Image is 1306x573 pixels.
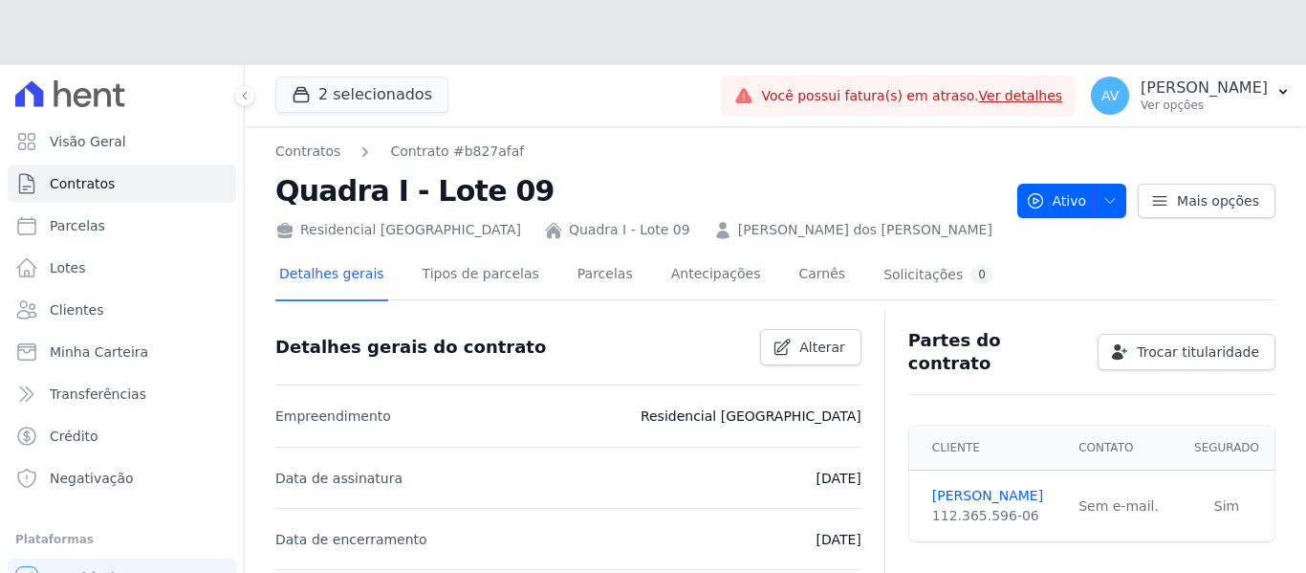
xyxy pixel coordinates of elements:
a: Minha Carteira [8,333,236,371]
a: Negativação [8,459,236,497]
span: Crédito [50,427,98,446]
a: [PERSON_NAME] [932,486,1056,506]
nav: Breadcrumb [275,142,1002,162]
span: Você possui fatura(s) em atraso. [761,86,1062,106]
span: Transferências [50,385,146,404]
span: Contratos [50,174,115,193]
span: Trocar titularidade [1137,342,1259,362]
a: Solicitações0 [880,251,997,301]
a: Contratos [275,142,340,162]
h3: Partes do contrato [908,329,1082,375]
h3: Detalhes gerais do contrato [275,336,546,359]
a: Mais opções [1138,184,1275,218]
div: 0 [970,266,993,284]
button: 2 selecionados [275,77,448,113]
div: Solicitações [883,266,993,284]
span: Lotes [50,258,86,277]
nav: Breadcrumb [275,142,524,162]
span: Mais opções [1177,191,1259,210]
a: Carnês [794,251,849,301]
p: Ver opções [1141,98,1268,113]
span: Ativo [1026,184,1087,218]
a: Trocar titularidade [1098,334,1275,370]
td: Sim [1179,471,1274,542]
th: Segurado [1179,426,1274,471]
div: Residencial [GEOGRAPHIC_DATA] [275,220,521,240]
td: Sem e-mail. [1067,471,1179,542]
span: Minha Carteira [50,342,148,362]
p: Data de assinatura [275,467,403,490]
h2: Quadra I - Lote 09 [275,169,1002,212]
span: Negativação [50,469,134,488]
iframe: Intercom live chat [19,508,65,554]
a: Crédito [8,417,236,455]
span: Parcelas [50,216,105,235]
th: Cliente [909,426,1067,471]
a: Detalhes gerais [275,251,388,301]
p: Data de encerramento [275,528,427,551]
div: 112.365.596-06 [932,506,1056,526]
div: Plataformas [15,528,229,551]
a: Lotes [8,249,236,287]
p: Residencial [GEOGRAPHIC_DATA] [641,405,861,428]
a: Ver detalhes [979,88,1063,103]
p: [PERSON_NAME] [1141,78,1268,98]
a: Quadra I - Lote 09 [569,220,690,240]
span: Visão Geral [50,132,126,151]
a: Antecipações [667,251,765,301]
span: Clientes [50,300,103,320]
a: Parcelas [574,251,637,301]
a: Clientes [8,291,236,329]
p: Empreendimento [275,405,391,428]
a: Visão Geral [8,122,236,161]
p: [DATE] [816,528,860,551]
button: Ativo [1017,184,1127,218]
a: Contrato #b827afaf [390,142,524,162]
a: Contratos [8,165,236,203]
a: [PERSON_NAME] dos [PERSON_NAME] [738,220,992,240]
a: Tipos de parcelas [419,251,543,301]
p: [DATE] [816,467,860,490]
span: Alterar [799,338,845,357]
th: Contato [1067,426,1179,471]
span: AV [1101,89,1119,102]
a: Parcelas [8,207,236,245]
a: Transferências [8,375,236,413]
a: Alterar [760,329,861,365]
button: AV [PERSON_NAME] Ver opções [1076,69,1306,122]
